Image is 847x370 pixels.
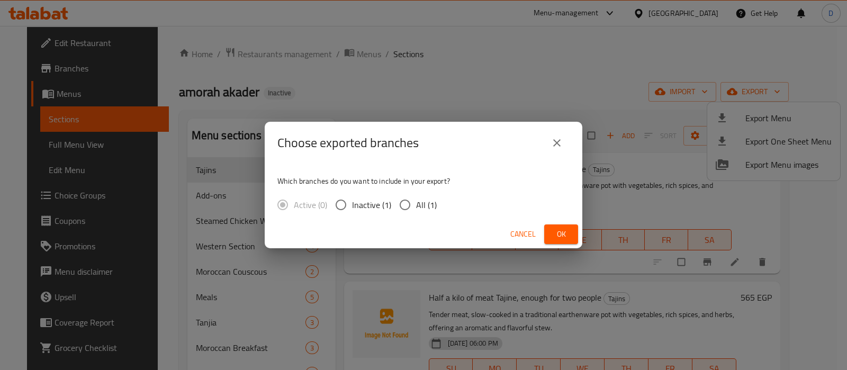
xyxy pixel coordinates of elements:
[277,134,419,151] h2: Choose exported branches
[553,228,570,241] span: Ok
[416,198,437,211] span: All (1)
[294,198,327,211] span: Active (0)
[510,228,536,241] span: Cancel
[352,198,391,211] span: Inactive (1)
[544,224,578,244] button: Ok
[506,224,540,244] button: Cancel
[277,176,570,186] p: Which branches do you want to include in your export?
[544,130,570,156] button: close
